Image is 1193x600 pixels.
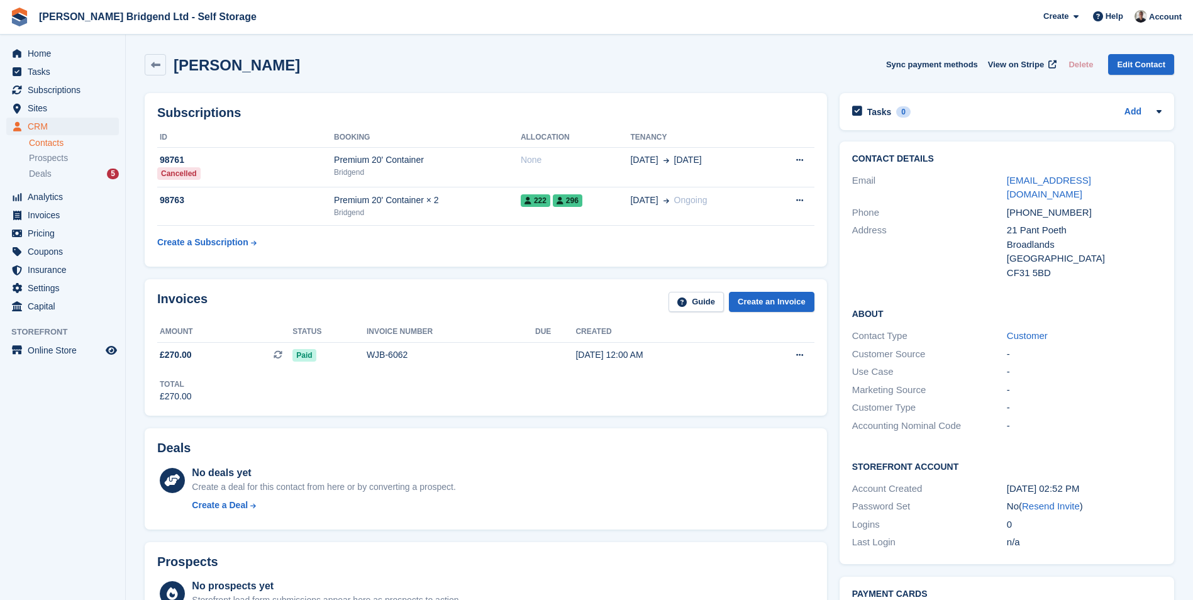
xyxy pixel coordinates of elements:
img: Rhys Jones [1135,10,1147,23]
a: menu [6,297,119,315]
div: Email [852,174,1007,202]
div: Logins [852,518,1007,532]
h2: Prospects [157,555,218,569]
div: Create a deal for this contact from here or by converting a prospect. [192,481,455,494]
a: menu [6,99,119,117]
a: [EMAIL_ADDRESS][DOMAIN_NAME] [1007,175,1091,200]
a: Customer [1007,330,1048,341]
div: Account Created [852,482,1007,496]
div: [PHONE_NUMBER] [1007,206,1162,220]
div: 0 [1007,518,1162,532]
div: 0 [896,106,911,118]
span: Insurance [28,261,103,279]
div: n/a [1007,535,1162,550]
div: - [1007,383,1162,397]
div: Premium 20' Container [334,153,521,167]
h2: Storefront Account [852,460,1162,472]
div: No deals yet [192,465,455,481]
th: Allocation [521,128,631,148]
a: Guide [669,292,724,313]
span: Subscriptions [28,81,103,99]
th: Tenancy [630,128,767,148]
a: menu [6,261,119,279]
th: Amount [157,322,292,342]
span: Deals [29,168,52,180]
button: Sync payment methods [886,54,978,75]
div: Customer Type [852,401,1007,415]
h2: Payment cards [852,589,1162,599]
span: ( ) [1019,501,1083,511]
span: Account [1149,11,1182,23]
a: menu [6,45,119,62]
div: Bridgend [334,167,521,178]
h2: Deals [157,441,191,455]
div: Marketing Source [852,383,1007,397]
div: - [1007,401,1162,415]
h2: Subscriptions [157,106,814,120]
th: Created [575,322,747,342]
span: View on Stripe [988,58,1044,71]
span: [DATE] [630,194,658,207]
div: 98761 [157,153,334,167]
a: Add [1124,105,1141,119]
a: menu [6,225,119,242]
div: Last Login [852,535,1007,550]
div: [DATE] 02:52 PM [1007,482,1162,496]
span: 296 [553,194,582,207]
div: [GEOGRAPHIC_DATA] [1007,252,1162,266]
a: Edit Contact [1108,54,1174,75]
th: Status [292,322,367,342]
a: Create a Deal [192,499,455,512]
div: £270.00 [160,390,192,403]
a: [PERSON_NAME] Bridgend Ltd - Self Storage [34,6,262,27]
th: Booking [334,128,521,148]
a: Resend Invite [1022,501,1080,511]
span: 222 [521,194,550,207]
span: Home [28,45,103,62]
a: View on Stripe [983,54,1059,75]
div: - [1007,419,1162,433]
div: Customer Source [852,347,1007,362]
span: Pricing [28,225,103,242]
th: Invoice number [367,322,535,342]
a: Create an Invoice [729,292,814,313]
span: CRM [28,118,103,135]
div: Accounting Nominal Code [852,419,1007,433]
a: menu [6,118,119,135]
h2: Contact Details [852,154,1162,164]
a: Create a Subscription [157,231,257,254]
div: Use Case [852,365,1007,379]
div: 98763 [157,194,334,207]
a: Prospects [29,152,119,165]
div: Address [852,223,1007,280]
a: menu [6,188,119,206]
span: [DATE] [674,153,702,167]
a: menu [6,63,119,81]
div: Create a Deal [192,499,248,512]
div: Create a Subscription [157,236,248,249]
a: Preview store [104,343,119,358]
a: menu [6,342,119,359]
div: CF31 5BD [1007,266,1162,281]
div: Phone [852,206,1007,220]
div: - [1007,365,1162,379]
div: No prospects yet [192,579,461,594]
span: Ongoing [674,195,707,205]
span: Tasks [28,63,103,81]
span: Paid [292,349,316,362]
span: Coupons [28,243,103,260]
h2: [PERSON_NAME] [174,57,300,74]
span: £270.00 [160,348,192,362]
th: ID [157,128,334,148]
div: Broadlands [1007,238,1162,252]
a: menu [6,81,119,99]
a: menu [6,206,119,224]
button: Delete [1063,54,1098,75]
div: Cancelled [157,167,201,180]
img: stora-icon-8386f47178a22dfd0bd8f6a31ec36ba5ce8667c1dd55bd0f319d3a0aa187defe.svg [10,8,29,26]
span: Online Store [28,342,103,359]
div: No [1007,499,1162,514]
div: Password Set [852,499,1007,514]
div: Total [160,379,192,390]
div: 5 [107,169,119,179]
